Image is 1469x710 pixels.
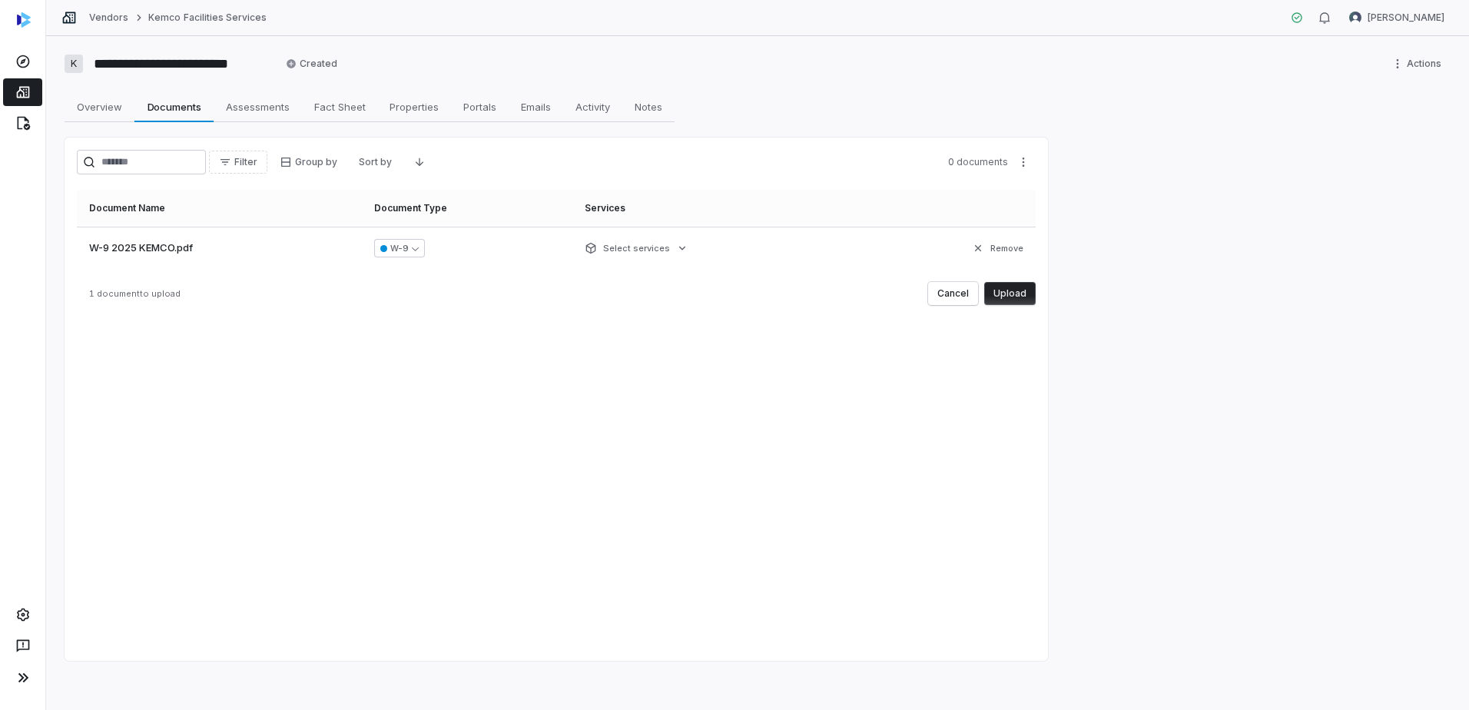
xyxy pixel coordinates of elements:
button: Filter [209,151,267,174]
span: [PERSON_NAME] [1368,12,1444,24]
button: Brian Anderson avatar[PERSON_NAME] [1340,6,1454,29]
button: Descending [404,151,435,174]
button: Select services [580,234,693,262]
span: Overview [71,97,128,117]
th: Document Type [365,190,575,227]
span: 0 documents [948,156,1008,168]
span: Filter [234,156,257,168]
span: Emails [515,97,557,117]
span: Documents [141,97,207,117]
a: Kemco Facilities Services [148,12,267,24]
span: W-9 2025 KEMCO.pdf [89,241,193,256]
button: More actions [1011,151,1036,174]
span: Created [286,58,337,70]
span: Notes [628,97,668,117]
button: Upload [984,282,1036,305]
button: W-9 [374,239,425,257]
span: 1 document to upload [89,288,181,299]
span: Properties [383,97,445,117]
svg: Descending [413,156,426,168]
button: Sort by [350,151,401,174]
a: Vendors [89,12,128,24]
img: svg%3e [17,12,31,28]
th: Services [575,190,857,227]
span: Portals [457,97,502,117]
img: Brian Anderson avatar [1349,12,1361,24]
button: Remove [967,234,1028,262]
button: Cancel [928,282,978,305]
span: Fact Sheet [308,97,372,117]
span: Activity [569,97,616,117]
button: Group by [270,151,347,174]
span: Assessments [220,97,296,117]
th: Document Name [77,190,365,227]
button: More actions [1387,52,1451,75]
